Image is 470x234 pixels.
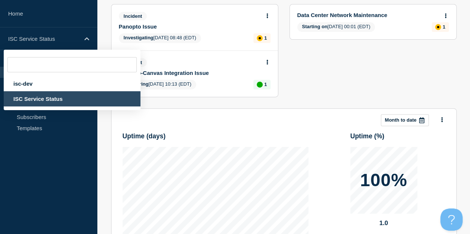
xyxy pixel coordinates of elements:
[385,117,416,123] p: Month to date
[302,24,328,29] span: Starting on
[440,208,463,231] iframe: Help Scout Beacon - Open
[8,36,80,42] p: ISC Service Status
[350,132,385,140] h3: Uptime ( % )
[264,35,267,41] p: 1
[381,114,429,126] button: Month to date
[119,33,201,43] span: [DATE] 08:48 (EDT)
[350,220,417,227] p: 1.0
[297,12,439,18] a: Data Center Network Maintenance
[4,91,140,106] div: ISC Service Status
[257,35,263,41] div: affected
[123,132,166,140] h3: Uptime ( days )
[297,22,375,32] span: [DATE] 00:01 (EDT)
[119,12,147,20] span: Incident
[119,70,260,76] a: Panopto-Canvas Integration Issue
[435,24,441,30] div: affected
[119,80,197,89] span: [DATE] 10:13 (EDT)
[264,82,267,87] p: 1
[124,35,153,40] span: Investigating
[4,76,140,91] div: isc-dev
[119,23,260,30] a: Panopto Issue
[257,82,263,88] div: up
[443,24,445,30] p: 1
[360,171,407,189] p: 100%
